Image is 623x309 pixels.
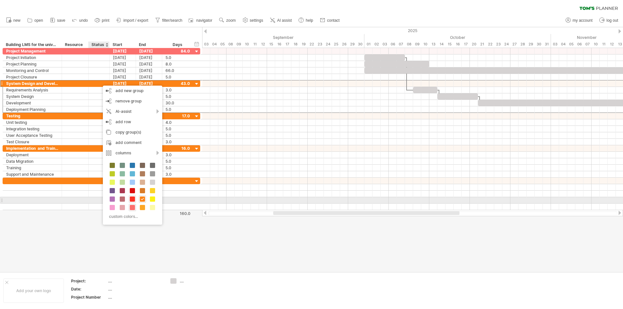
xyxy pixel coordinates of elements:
span: filter/search [162,18,182,23]
div: [DATE] [136,74,162,80]
span: AI assist [277,18,292,23]
div: Wednesday, 24 September 2025 [324,41,332,48]
div: Development [6,100,58,106]
a: save [48,16,67,25]
div: 3.0 [165,87,190,93]
div: Building LMS for the university [6,42,58,48]
div: Support and Maintenance [6,171,58,177]
div: Wednesday, 29 October 2025 [527,41,535,48]
span: my account [573,18,592,23]
div: Thursday, 11 September 2025 [251,41,259,48]
div: Date: [71,286,107,292]
span: navigator [196,18,212,23]
div: Thursday, 23 October 2025 [494,41,502,48]
div: Wednesday, 3 September 2025 [202,41,210,48]
a: zoom [217,16,238,25]
div: custom colors... [106,212,157,221]
div: copy group(s) [103,127,162,137]
div: Thursday, 2 October 2025 [373,41,381,48]
a: undo [70,16,90,25]
div: Monday, 20 October 2025 [470,41,478,48]
a: import / export [115,16,150,25]
div: Thursday, 30 October 2025 [535,41,543,48]
div: 5.0 [165,158,190,164]
div: Thursday, 16 October 2025 [454,41,462,48]
div: Monday, 3 November 2025 [551,41,559,48]
a: AI assist [268,16,294,25]
div: Monday, 22 September 2025 [308,41,316,48]
div: 160.0 [163,211,190,216]
div: 4.0 [165,119,190,125]
div: October 2025 [364,34,551,41]
div: Friday, 26 September 2025 [340,41,348,48]
span: log out [606,18,618,23]
div: add new group [103,86,162,96]
div: End [139,42,158,48]
div: Monday, 13 October 2025 [429,41,437,48]
a: filter/search [153,16,184,25]
div: Tuesday, 11 November 2025 [600,41,608,48]
div: add row [103,117,162,127]
div: Wednesday, 15 October 2025 [446,41,454,48]
div: Status [92,42,106,48]
div: [DATE] [110,80,136,87]
div: Deployment Planning [6,106,58,113]
a: settings [241,16,265,25]
div: Wednesday, 1 October 2025 [364,41,373,48]
div: Project Initiation [6,54,58,61]
div: Friday, 10 October 2025 [421,41,429,48]
div: Thursday, 6 November 2025 [575,41,583,48]
div: [DATE] [136,80,162,87]
a: help [297,16,315,25]
div: Thursday, 25 September 2025 [332,41,340,48]
div: Tuesday, 21 October 2025 [478,41,486,48]
div: [DATE] [136,67,162,74]
a: log out [598,16,620,25]
div: Days [162,42,193,48]
span: new [13,18,20,23]
div: .... [180,278,215,284]
div: Requirements Analysis [6,87,58,93]
div: Project: [71,278,107,284]
div: Add your own logo [3,279,64,303]
div: [DATE] [110,48,136,54]
div: September 2025 [186,34,364,41]
div: 5.0 [165,106,190,113]
div: add comment [103,137,162,148]
div: Project Planning [6,61,58,67]
div: Integration testing [6,126,58,132]
a: my account [564,16,594,25]
div: .... [108,294,163,300]
span: import / export [123,18,148,23]
div: Monitoring and Control [6,67,58,74]
div: Wednesday, 12 November 2025 [608,41,616,48]
div: [DATE] [110,67,136,74]
div: AI-assist [103,106,162,117]
div: Data Migration [6,158,58,164]
div: Implementation and Training [6,145,58,151]
div: 5.0 [165,165,190,171]
div: Tuesday, 23 September 2025 [316,41,324,48]
span: remove group [116,99,141,103]
div: Unit testing [6,119,58,125]
div: Friday, 12 September 2025 [259,41,267,48]
div: Wednesday, 8 October 2025 [405,41,413,48]
div: System Design [6,93,58,100]
div: [DATE] [136,48,162,54]
div: Friday, 24 October 2025 [502,41,510,48]
div: [DATE] [136,61,162,67]
div: Deployment [6,152,58,158]
div: Training [6,165,58,171]
div: Friday, 19 September 2025 [299,41,308,48]
div: 5.0 [165,126,190,132]
div: Wednesday, 5 November 2025 [567,41,575,48]
div: [DATE] [110,61,136,67]
span: save [57,18,65,23]
div: Tuesday, 9 September 2025 [235,41,243,48]
div: Thursday, 9 October 2025 [413,41,421,48]
div: 5.0 [165,132,190,138]
div: Wednesday, 17 September 2025 [283,41,291,48]
div: Tuesday, 4 November 2025 [559,41,567,48]
div: 66.0 [165,67,190,74]
a: contact [318,16,342,25]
